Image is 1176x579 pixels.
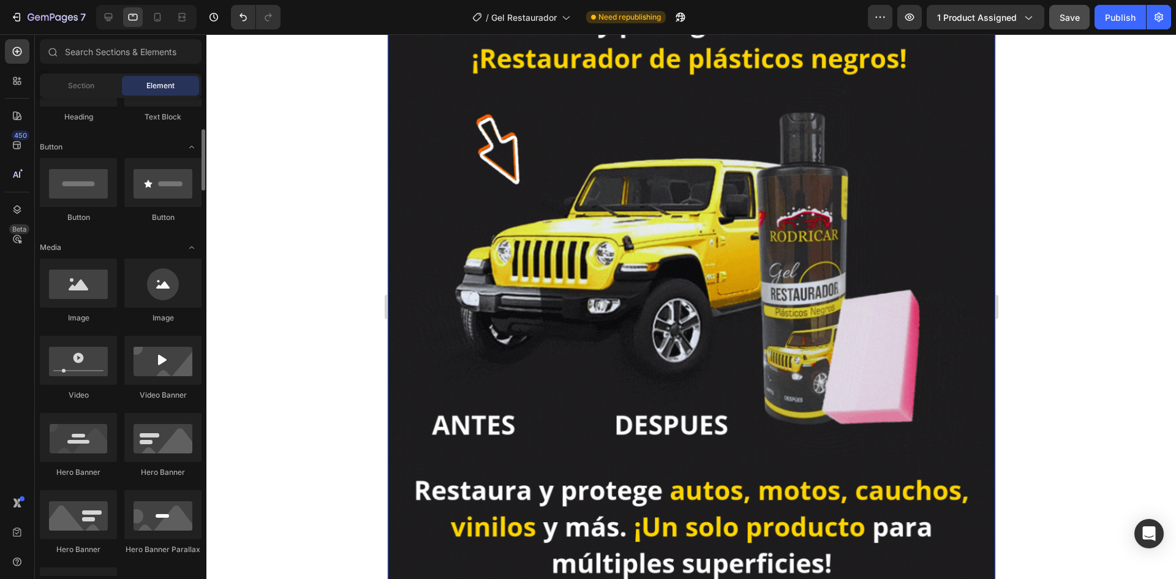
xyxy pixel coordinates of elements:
div: Beta [9,224,29,234]
span: Need republishing [598,12,661,23]
div: Button [40,212,117,223]
div: Button [124,212,202,223]
span: Save [1060,12,1080,23]
button: 1 product assigned [927,5,1044,29]
div: Heading [40,112,117,123]
span: Toggle open [182,238,202,257]
span: Element [146,80,175,91]
span: Gel Restaurador [491,11,557,24]
button: Save [1049,5,1090,29]
span: / [486,11,489,24]
input: Search Sections & Elements [40,39,202,64]
div: Open Intercom Messenger [1134,519,1164,548]
p: 7 [80,10,86,25]
span: Section [68,80,94,91]
iframe: Design area [388,34,995,579]
div: Image [124,312,202,324]
div: 450 [12,131,29,140]
div: Hero Banner [40,467,117,478]
div: Video Banner [124,390,202,401]
div: Undo/Redo [231,5,281,29]
div: Hero Banner [124,467,202,478]
button: 7 [5,5,91,29]
span: Media [40,242,61,253]
button: Publish [1095,5,1146,29]
div: Image [40,312,117,324]
span: Toggle open [182,137,202,157]
div: Hero Banner [40,544,117,555]
div: Publish [1105,11,1136,24]
div: Video [40,390,117,401]
span: Button [40,142,62,153]
div: Hero Banner Parallax [124,544,202,555]
span: 1 product assigned [937,11,1017,24]
div: Text Block [124,112,202,123]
